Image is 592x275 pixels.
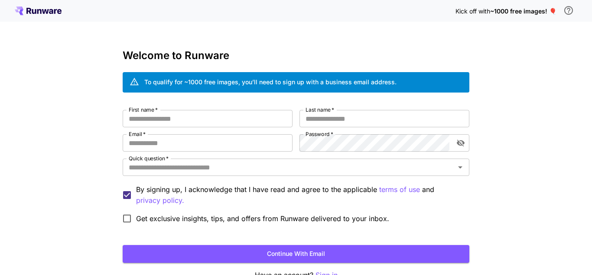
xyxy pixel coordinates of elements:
button: Open [454,161,466,173]
button: By signing up, I acknowledge that I have read and agree to the applicable terms of use and [136,195,184,206]
p: By signing up, I acknowledge that I have read and agree to the applicable and [136,184,462,206]
button: In order to qualify for free credit, you need to sign up with a business email address and click ... [560,2,577,19]
label: First name [129,106,158,113]
div: To qualify for ~1000 free images, you’ll need to sign up with a business email address. [144,77,397,86]
span: ~1000 free images! 🎈 [490,7,556,15]
button: toggle password visibility [453,135,468,151]
button: By signing up, I acknowledge that I have read and agree to the applicable and privacy policy. [379,184,420,195]
span: Kick off with [455,7,490,15]
p: terms of use [379,184,420,195]
p: privacy policy. [136,195,184,206]
label: Last name [306,106,334,113]
button: Continue with email [123,245,469,263]
label: Quick question [129,155,169,162]
label: Email [129,130,146,138]
h3: Welcome to Runware [123,50,469,62]
label: Password [306,130,333,138]
span: Get exclusive insights, tips, and offers from Runware delivered to your inbox. [136,213,389,224]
